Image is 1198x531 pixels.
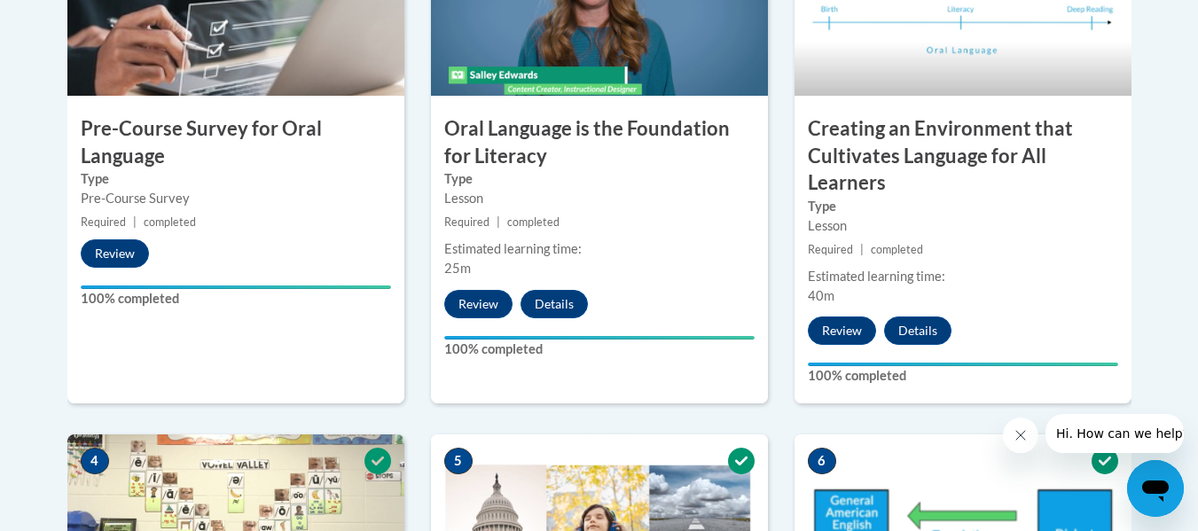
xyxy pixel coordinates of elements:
[444,189,755,208] div: Lesson
[860,243,864,256] span: |
[808,197,1118,216] label: Type
[884,316,951,345] button: Details
[81,289,391,308] label: 100% completed
[1003,418,1038,453] iframe: Close message
[808,288,834,303] span: 40m
[11,12,144,27] span: Hi. How can we help?
[1045,414,1184,453] iframe: Message from company
[808,243,853,256] span: Required
[808,363,1118,366] div: Your progress
[808,366,1118,386] label: 100% completed
[497,215,500,229] span: |
[81,169,391,189] label: Type
[444,290,513,318] button: Review
[81,189,391,208] div: Pre-Course Survey
[444,239,755,259] div: Estimated learning time:
[444,336,755,340] div: Your progress
[81,285,391,289] div: Your progress
[144,215,196,229] span: completed
[808,216,1118,236] div: Lesson
[795,115,1131,197] h3: Creating an Environment that Cultivates Language for All Learners
[1127,460,1184,517] iframe: Button to launch messaging window
[871,243,923,256] span: completed
[444,448,473,474] span: 5
[81,448,109,474] span: 4
[444,340,755,359] label: 100% completed
[507,215,560,229] span: completed
[81,215,126,229] span: Required
[521,290,588,318] button: Details
[808,448,836,474] span: 6
[67,115,404,170] h3: Pre-Course Survey for Oral Language
[808,316,876,345] button: Review
[808,267,1118,286] div: Estimated learning time:
[431,115,768,170] h3: Oral Language is the Foundation for Literacy
[444,261,471,276] span: 25m
[81,239,149,268] button: Review
[133,215,137,229] span: |
[444,169,755,189] label: Type
[444,215,489,229] span: Required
